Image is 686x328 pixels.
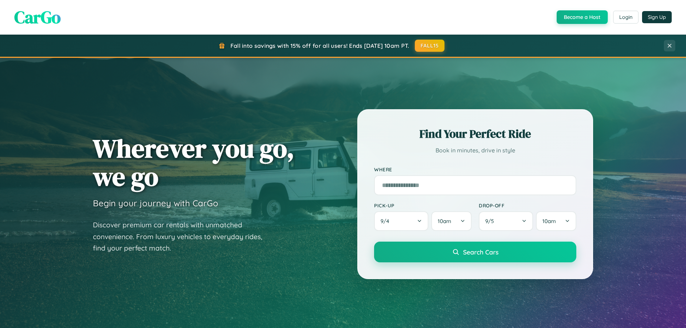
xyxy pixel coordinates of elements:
[14,5,61,29] span: CarGo
[93,198,218,208] h3: Begin your journey with CarGo
[374,202,472,208] label: Pick-up
[374,211,428,231] button: 9/4
[431,211,472,231] button: 10am
[374,166,576,172] label: Where
[642,11,672,23] button: Sign Up
[485,218,497,224] span: 9 / 5
[381,218,393,224] span: 9 / 4
[374,126,576,142] h2: Find Your Perfect Ride
[479,211,533,231] button: 9/5
[415,40,445,52] button: FALL15
[230,42,409,49] span: Fall into savings with 15% off for all users! Ends [DATE] 10am PT.
[479,202,576,208] label: Drop-off
[438,218,451,224] span: 10am
[542,218,556,224] span: 10am
[463,248,498,256] span: Search Cars
[613,11,638,24] button: Login
[374,242,576,262] button: Search Cars
[93,219,272,254] p: Discover premium car rentals with unmatched convenience. From luxury vehicles to everyday rides, ...
[374,145,576,156] p: Book in minutes, drive in style
[536,211,576,231] button: 10am
[557,10,608,24] button: Become a Host
[93,134,294,191] h1: Wherever you go, we go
